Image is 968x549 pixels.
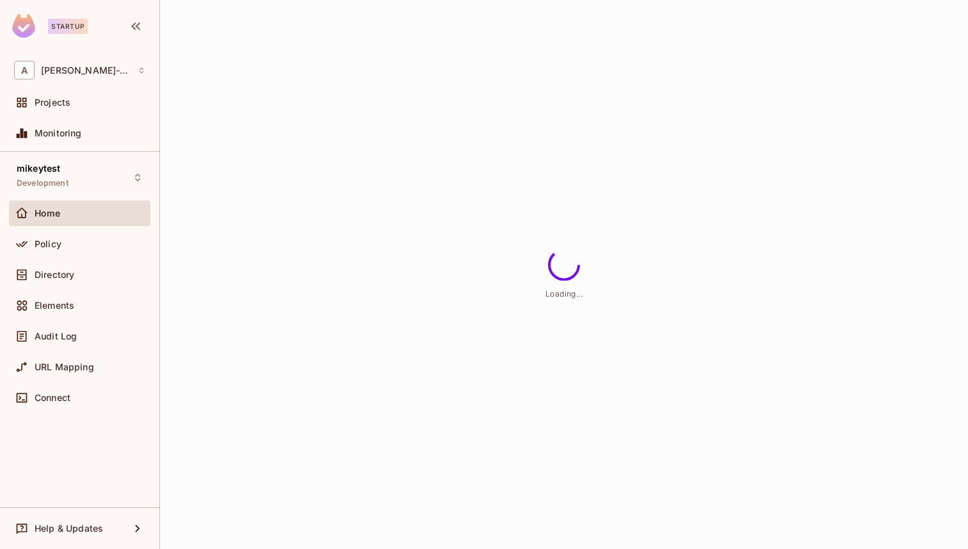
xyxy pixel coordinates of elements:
[48,19,88,34] div: Startup
[17,178,69,188] span: Development
[35,523,103,534] span: Help & Updates
[35,239,61,249] span: Policy
[35,270,74,280] span: Directory
[545,288,583,298] span: Loading...
[12,14,35,38] img: SReyMgAAAABJRU5ErkJggg==
[35,97,70,108] span: Projects
[41,65,131,76] span: Workspace: alex-trustflight-sandbox
[35,331,77,341] span: Audit Log
[35,393,70,403] span: Connect
[35,208,61,218] span: Home
[17,163,60,174] span: mikeytest
[35,128,82,138] span: Monitoring
[14,61,35,79] span: A
[35,362,94,372] span: URL Mapping
[35,300,74,311] span: Elements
